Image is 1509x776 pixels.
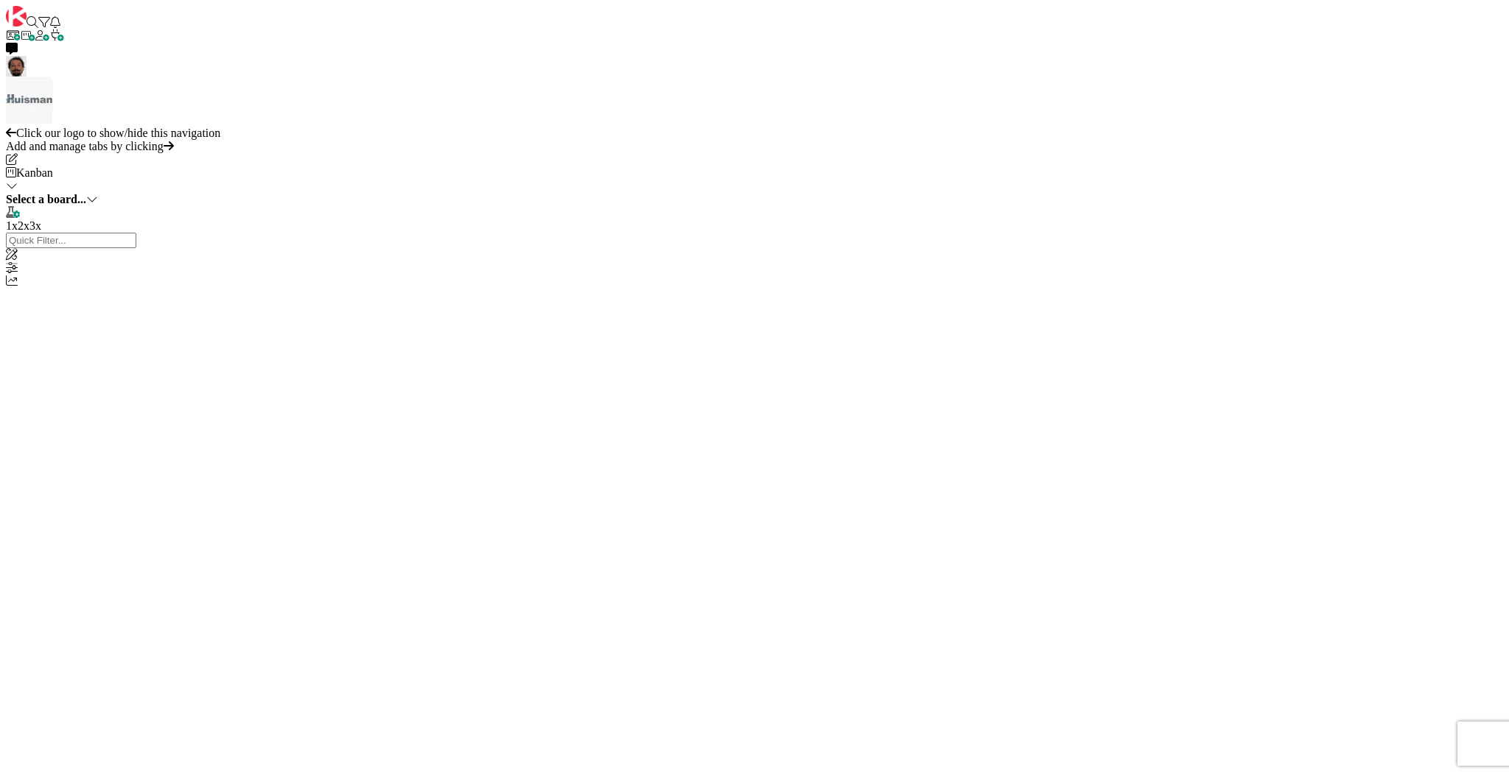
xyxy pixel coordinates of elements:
img: avatar [6,77,53,124]
input: Quick Filter... [6,233,136,248]
img: AC [6,56,27,77]
img: Visit kanbanzone.com [6,6,27,27]
span: 2x [18,219,29,232]
div: Add and manage tabs by clicking [6,140,1503,153]
span: 3x [29,219,41,232]
b: Select a board... [6,193,86,205]
div: Click our logo to show/hide this navigation [6,127,1503,140]
span: 1x [6,219,18,232]
span: Kanban [16,166,53,179]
